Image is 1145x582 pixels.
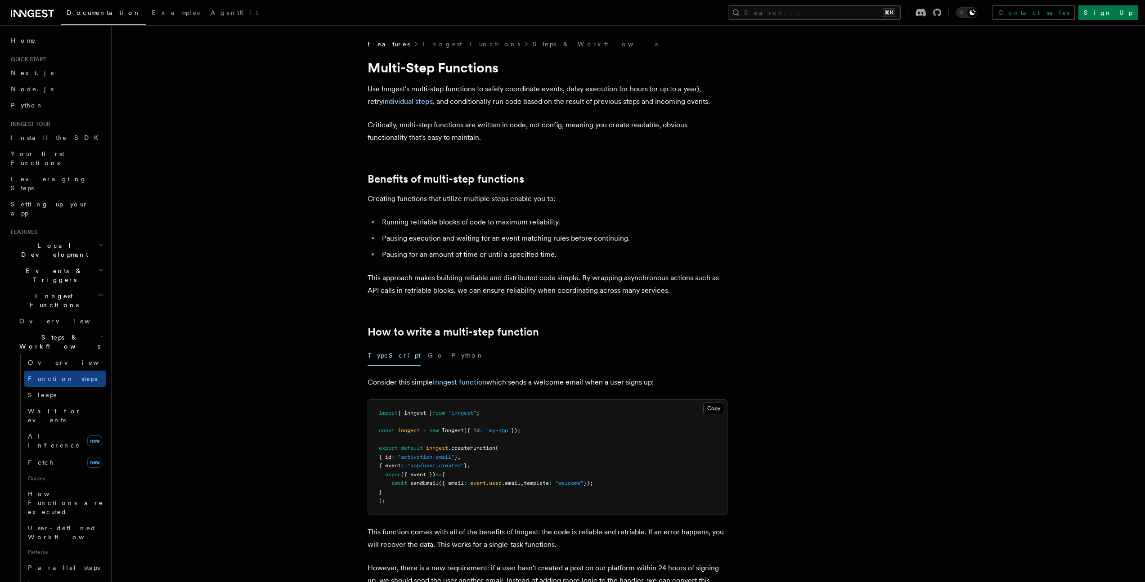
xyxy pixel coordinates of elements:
span: , [458,454,461,460]
span: from [432,410,445,416]
span: User-defined Workflows [28,524,109,541]
li: Running retriable blocks of code to maximum reliability. [379,216,727,228]
span: : [480,427,483,434]
span: Parallel steps [28,564,100,571]
li: Pausing for an amount of time or until a specified time. [379,248,727,261]
span: Inngest [442,427,464,434]
span: import [379,410,398,416]
a: Sleeps [24,387,106,403]
span: Patterns [24,545,106,560]
a: Inngest function [433,378,486,386]
span: ({ id [464,427,480,434]
button: Toggle dark mode [956,7,978,18]
span: Steps & Workflows [16,333,100,351]
a: User-defined Workflows [24,520,106,545]
span: { id [379,454,391,460]
span: new [429,427,439,434]
a: individual steps [383,97,433,106]
span: ({ email [439,480,464,486]
span: Quick start [7,56,46,63]
span: "inngest" [448,410,476,416]
a: Install the SDK [7,130,106,146]
a: Examples [146,3,205,24]
p: Critically, multi-step functions are written in code, not config, meaning you create readable, ob... [368,119,727,144]
a: Setting up your app [7,196,106,221]
p: Use Inngest's multi-step functions to safely coordinate events, delay execution for hours (or up ... [368,83,727,108]
a: AgentKit [205,3,264,24]
a: Inngest Functions [422,40,520,49]
a: Documentation [61,3,146,25]
span: Overview [19,318,112,325]
p: This function comes with all of the benefits of Inngest: the code is reliable and retriable. If a... [368,526,727,551]
span: = [423,427,426,434]
span: Home [11,36,36,45]
span: }); [584,480,593,486]
span: Python [11,102,44,109]
span: event [470,480,486,486]
span: . [486,480,489,486]
span: Node.js [11,85,54,93]
span: Local Development [7,241,98,259]
a: Home [7,32,106,49]
span: async [385,471,401,478]
span: Inngest tour [7,121,50,128]
span: : [401,462,404,469]
a: Overview [24,354,106,371]
li: Pausing execution and waiting for an event matching rules before continuing. [379,232,727,245]
span: Install the SDK [11,134,104,141]
span: Features [7,228,37,236]
span: Your first Functions [11,150,64,166]
button: Inngest Functions [7,288,106,313]
span: : [391,454,395,460]
span: "app/user.created" [407,462,464,469]
span: } [379,489,382,495]
span: Guides [24,471,106,486]
span: default [401,445,423,451]
span: } [464,462,467,469]
span: .createFunction [448,445,495,451]
a: Benefits of multi-step functions [368,173,524,185]
span: inngest [426,445,448,451]
span: Examples [152,9,200,16]
a: Sign Up [1078,5,1138,20]
span: Leveraging Steps [11,175,87,192]
span: : [549,480,552,486]
span: Sleeps [28,391,56,398]
a: Fetchnew [24,453,106,471]
span: new [87,435,102,446]
span: inngest [398,427,420,434]
span: const [379,427,395,434]
a: Function steps [24,371,106,387]
p: Consider this simple which sends a welcome email when a user signs up: [368,376,727,389]
a: Wait for events [24,403,106,428]
span: Inngest Functions [7,291,97,309]
span: export [379,445,398,451]
span: template [524,480,549,486]
span: Wait for events [28,407,81,424]
span: AgentKit [211,9,258,16]
span: Documentation [67,9,141,16]
span: ); [379,497,385,504]
p: This approach makes building reliable and distributed code simple. By wrapping asynchronous actio... [368,272,727,297]
a: How to write a multi-step function [368,326,539,338]
a: How Functions are executed [24,486,106,520]
button: Search...⌘K [728,5,901,20]
span: { [442,471,445,478]
span: { event [379,462,401,469]
button: TypeScript [368,345,421,366]
a: Next.js [7,65,106,81]
span: Setting up your app [11,201,88,217]
a: Steps & Workflows [533,40,658,49]
a: Overview [16,313,106,329]
span: new [87,457,102,468]
span: } [454,454,458,460]
span: Next.js [11,69,54,76]
span: , [521,480,524,486]
span: ; [476,410,480,416]
span: }); [511,427,521,434]
p: Creating functions that utilize multiple steps enable you to: [368,193,727,205]
kbd: ⌘K [883,8,895,17]
a: Python [7,97,106,113]
span: : [464,480,467,486]
a: Node.js [7,81,106,97]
